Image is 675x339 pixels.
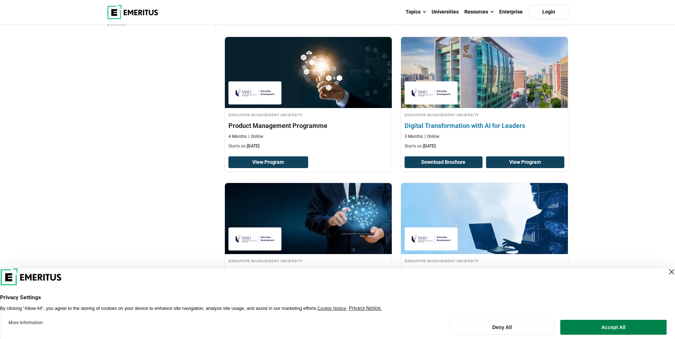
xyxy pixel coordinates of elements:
[405,121,564,130] h4: Digital Transformation with AI for Leaders
[405,156,483,168] button: Download Brochure
[228,134,247,140] p: 4 Months
[405,258,564,264] h4: Singapore Management University
[405,134,423,140] p: 3 Months
[232,85,278,101] img: Singapore Management University
[225,37,392,153] a: Product Design and Innovation Course by Singapore Management University - December 23, 2025 Singa...
[228,156,309,168] a: View Program
[401,37,568,153] a: Digital Course by Singapore Management University - December 23, 2025 Singapore Management Univer...
[228,143,388,149] p: Starts on:
[228,121,388,130] h4: Product Management Programme
[405,112,564,118] h4: Singapore Management University
[228,112,388,118] h4: Singapore Management University
[225,183,392,254] img: Strategic Leadership with AI and ML | Online Leadership Course
[248,134,263,140] p: Online
[392,33,576,112] img: Digital Transformation with AI for Leaders | Online Digital Course
[486,156,564,168] a: View Program
[401,183,568,254] img: Data Science & Analytics for Strategic Decisions Programme | Online Data Science and Analytics Co...
[529,5,568,20] a: Login
[228,267,388,276] h4: Strategic Leadership with AI and ML
[405,143,564,149] p: Starts on:
[405,267,564,285] h4: Data Science & Analytics for Strategic Decisions Programme
[401,183,568,298] a: Data Science and Analytics Course by Singapore Management University - Singapore Management Unive...
[225,37,392,108] img: Product Management Programme | Online Product Design and Innovation Course
[408,85,454,101] img: Singapore Management University
[232,231,278,247] img: Singapore Management University
[247,144,259,149] span: [DATE]
[225,183,392,299] a: Leadership Course by Singapore Management University - December 23, 2025 Singapore Management Uni...
[423,144,436,149] span: [DATE]
[408,231,454,247] img: Singapore Management University
[424,134,439,140] p: Online
[228,258,388,264] h4: Singapore Management University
